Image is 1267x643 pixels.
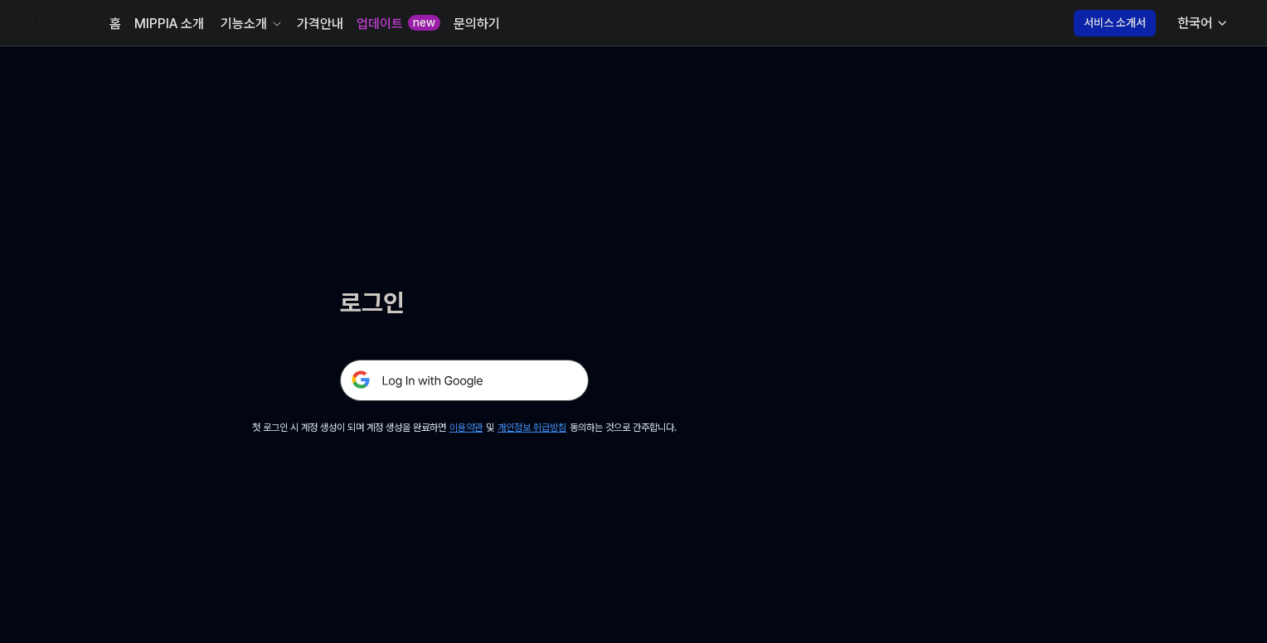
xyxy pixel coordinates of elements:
a: 이용약관 [449,422,483,433]
div: 첫 로그인 시 계정 생성이 되며 계정 생성을 완료하면 및 동의하는 것으로 간주합니다. [252,421,677,435]
a: 홈 [109,14,121,34]
a: 업데이트 [357,14,403,34]
div: 한국어 [1174,13,1216,33]
a: 문의하기 [454,14,500,34]
div: new [408,15,440,31]
a: 개인정보 취급방침 [498,422,566,433]
h1: 로그인 [340,285,589,320]
a: 가격안내 [297,14,343,34]
a: MIPPIA 소개 [134,14,204,34]
button: 한국어 [1164,7,1239,40]
button: 기능소개 [217,14,284,34]
img: 구글 로그인 버튼 [340,360,589,401]
div: 기능소개 [217,14,270,34]
button: 서비스 소개서 [1074,10,1156,36]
